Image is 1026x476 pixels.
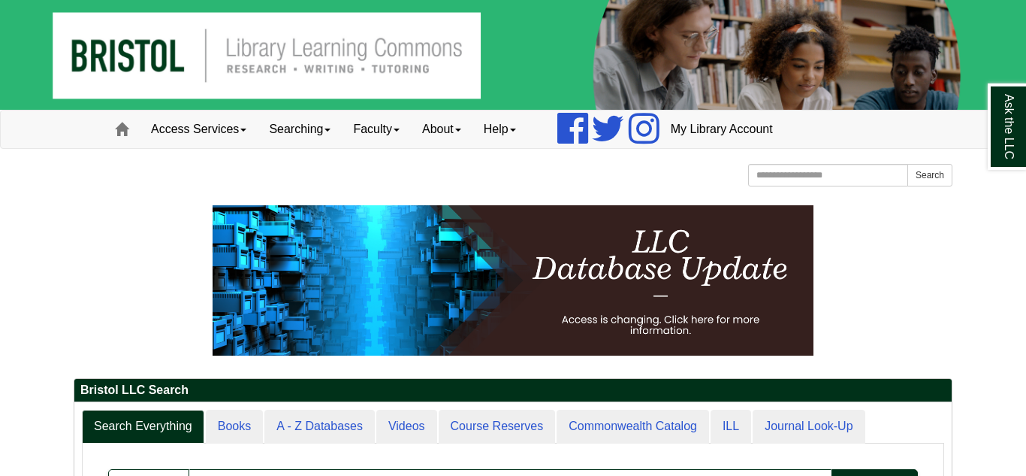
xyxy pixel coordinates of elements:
a: Access Services [140,111,258,148]
h2: Bristol LLC Search [74,379,952,402]
a: Commonwealth Catalog [557,410,709,444]
a: A - Z Databases [264,410,375,444]
a: Searching [258,111,342,148]
a: Search Everything [82,410,204,444]
a: Books [206,410,263,444]
a: About [411,111,472,148]
a: Help [472,111,527,148]
a: Course Reserves [439,410,556,444]
button: Search [907,164,952,186]
a: Journal Look-Up [753,410,865,444]
a: Faculty [342,111,411,148]
a: Videos [376,410,437,444]
a: ILL [711,410,751,444]
img: HTML tutorial [213,205,813,356]
a: My Library Account [659,111,784,148]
